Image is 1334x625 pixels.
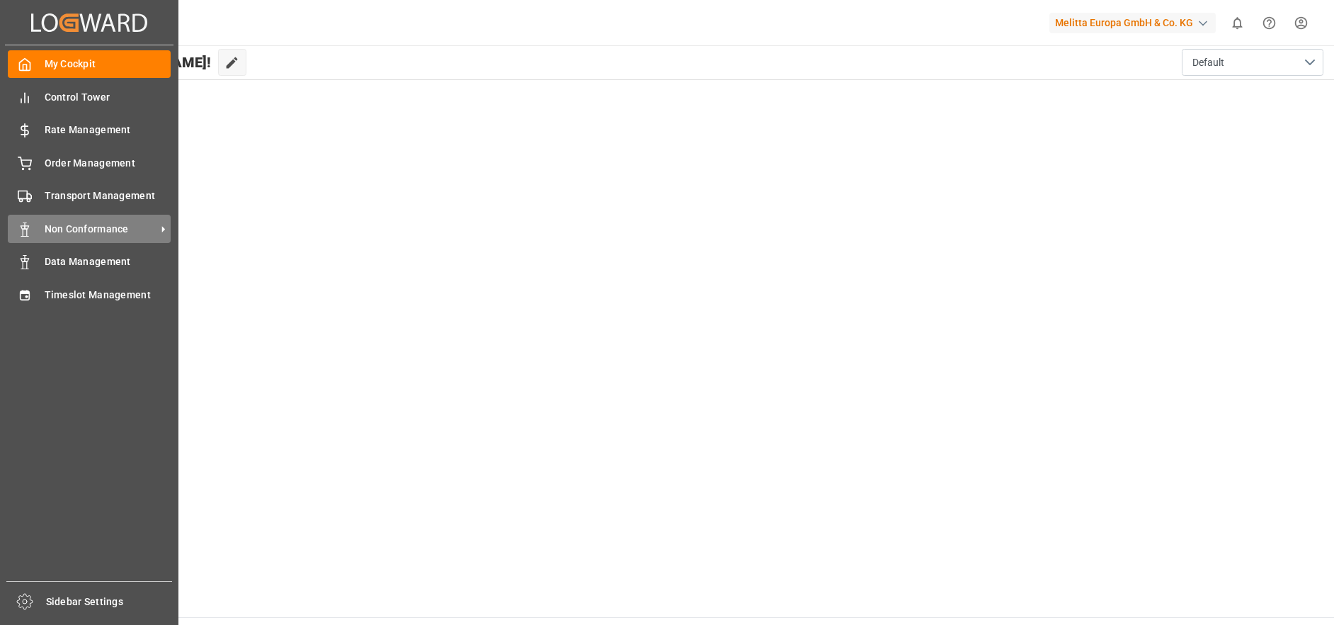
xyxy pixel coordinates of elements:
a: Control Tower [8,83,171,111]
span: Timeslot Management [45,288,171,303]
button: Melitta Europa GmbH & Co. KG [1049,9,1221,36]
span: My Cockpit [45,57,171,72]
span: Sidebar Settings [46,595,173,609]
span: Order Management [45,156,171,171]
button: Help Center [1253,7,1285,39]
button: show 0 new notifications [1221,7,1253,39]
div: Melitta Europa GmbH & Co. KG [1049,13,1216,33]
span: Hello [PERSON_NAME]! [59,49,211,76]
a: Order Management [8,149,171,176]
a: Timeslot Management [8,281,171,308]
span: Transport Management [45,188,171,203]
span: Control Tower [45,90,171,105]
button: open menu [1182,49,1323,76]
span: Non Conformance [45,222,156,237]
span: Default [1192,55,1224,70]
a: Data Management [8,248,171,276]
a: My Cockpit [8,50,171,78]
a: Rate Management [8,116,171,144]
a: Transport Management [8,182,171,210]
span: Rate Management [45,123,171,137]
span: Data Management [45,254,171,269]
